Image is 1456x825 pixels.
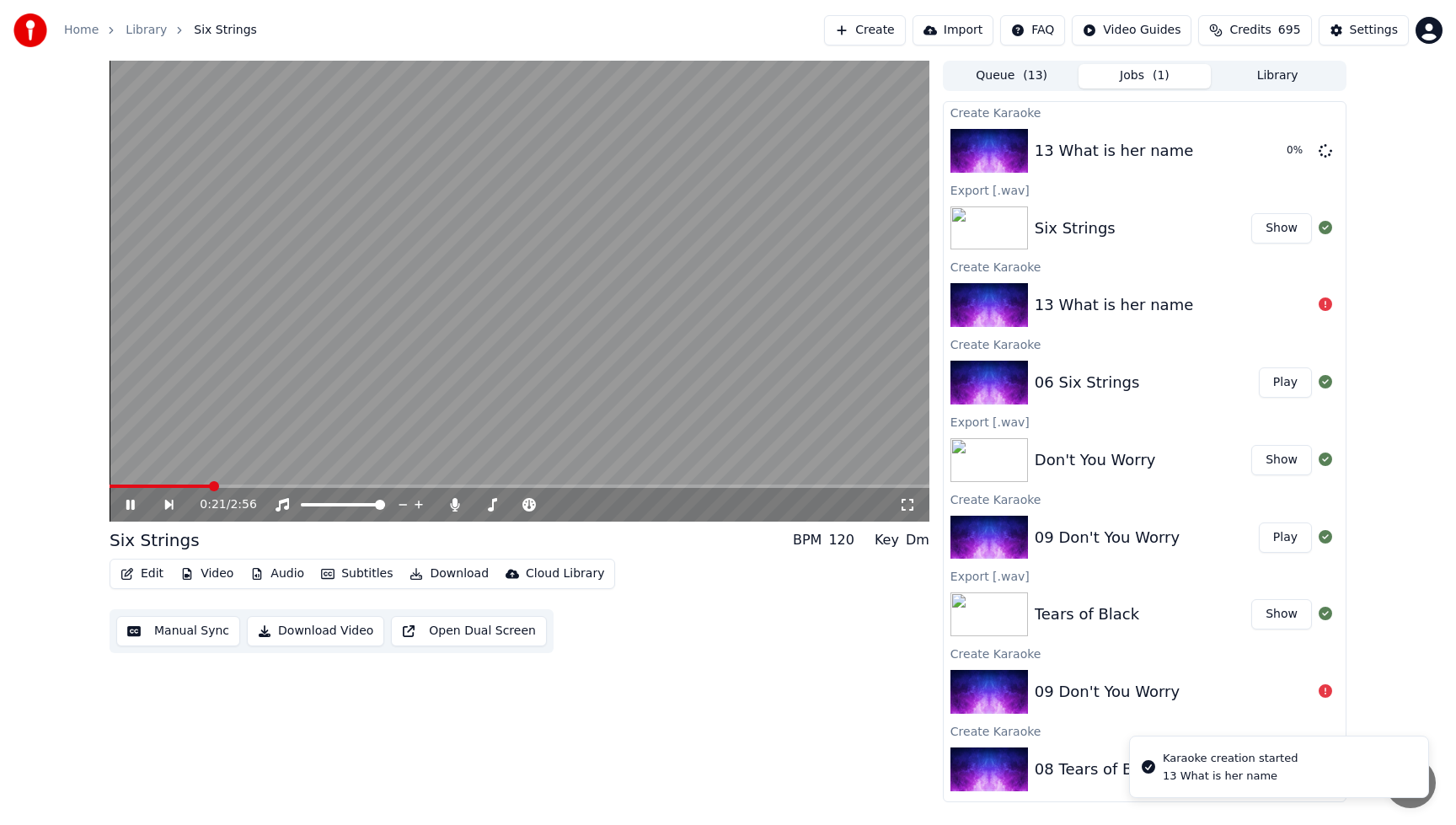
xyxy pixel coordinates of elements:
[1035,448,1156,472] div: Don't You Worry
[1163,750,1298,767] div: Karaoke creation started
[1035,371,1140,394] div: 06 Six Strings
[1350,22,1398,39] div: Settings
[1251,445,1312,475] button: Show
[526,565,604,582] div: Cloud Library
[875,530,899,550] div: Key
[793,530,822,550] div: BPM
[945,64,1079,88] button: Queue
[944,798,1346,818] div: Export [.wav]
[64,22,257,39] nav: breadcrumb
[114,562,170,586] button: Edit
[1251,213,1312,244] button: Show
[1198,15,1311,46] button: Credits695
[1229,22,1271,39] span: Credits
[1000,15,1065,46] button: FAQ
[944,721,1346,741] div: Create Karaoke
[944,643,1346,663] div: Create Karaoke
[1211,64,1344,88] button: Library
[906,530,929,550] div: Dm
[944,411,1346,431] div: Export [.wav]
[64,22,99,39] a: Home
[230,496,256,513] span: 2:56
[944,565,1346,586] div: Export [.wav]
[1072,15,1191,46] button: Video Guides
[1035,293,1193,317] div: 13 What is her name
[110,528,200,552] div: Six Strings
[1035,526,1180,549] div: 09 Don't You Worry
[944,179,1346,200] div: Export [.wav]
[828,530,854,550] div: 120
[1163,769,1298,784] div: 13 What is her name
[944,334,1346,354] div: Create Karaoke
[1035,139,1193,163] div: 13 What is her name
[194,22,257,39] span: Six Strings
[944,102,1346,122] div: Create Karaoke
[824,15,906,46] button: Create
[126,22,167,39] a: Library
[944,489,1346,509] div: Create Karaoke
[200,496,240,513] div: /
[944,256,1346,276] div: Create Karaoke
[1259,367,1312,398] button: Play
[1023,67,1047,84] span: ( 13 )
[913,15,993,46] button: Import
[116,616,240,646] button: Manual Sync
[200,496,226,513] span: 0:21
[244,562,311,586] button: Audio
[1079,64,1212,88] button: Jobs
[1259,522,1312,553] button: Play
[314,562,399,586] button: Subtitles
[1278,22,1301,39] span: 695
[403,562,495,586] button: Download
[1251,599,1312,629] button: Show
[391,616,547,646] button: Open Dual Screen
[1035,603,1139,626] div: Tears of Black
[1153,67,1170,84] span: ( 1 )
[1287,144,1312,158] div: 0 %
[1035,758,1164,781] div: 08 Tears of Black
[174,562,240,586] button: Video
[247,616,384,646] button: Download Video
[1319,15,1409,46] button: Settings
[1035,680,1180,704] div: 09 Don't You Worry
[13,13,47,47] img: youka
[1035,217,1116,240] div: Six Strings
